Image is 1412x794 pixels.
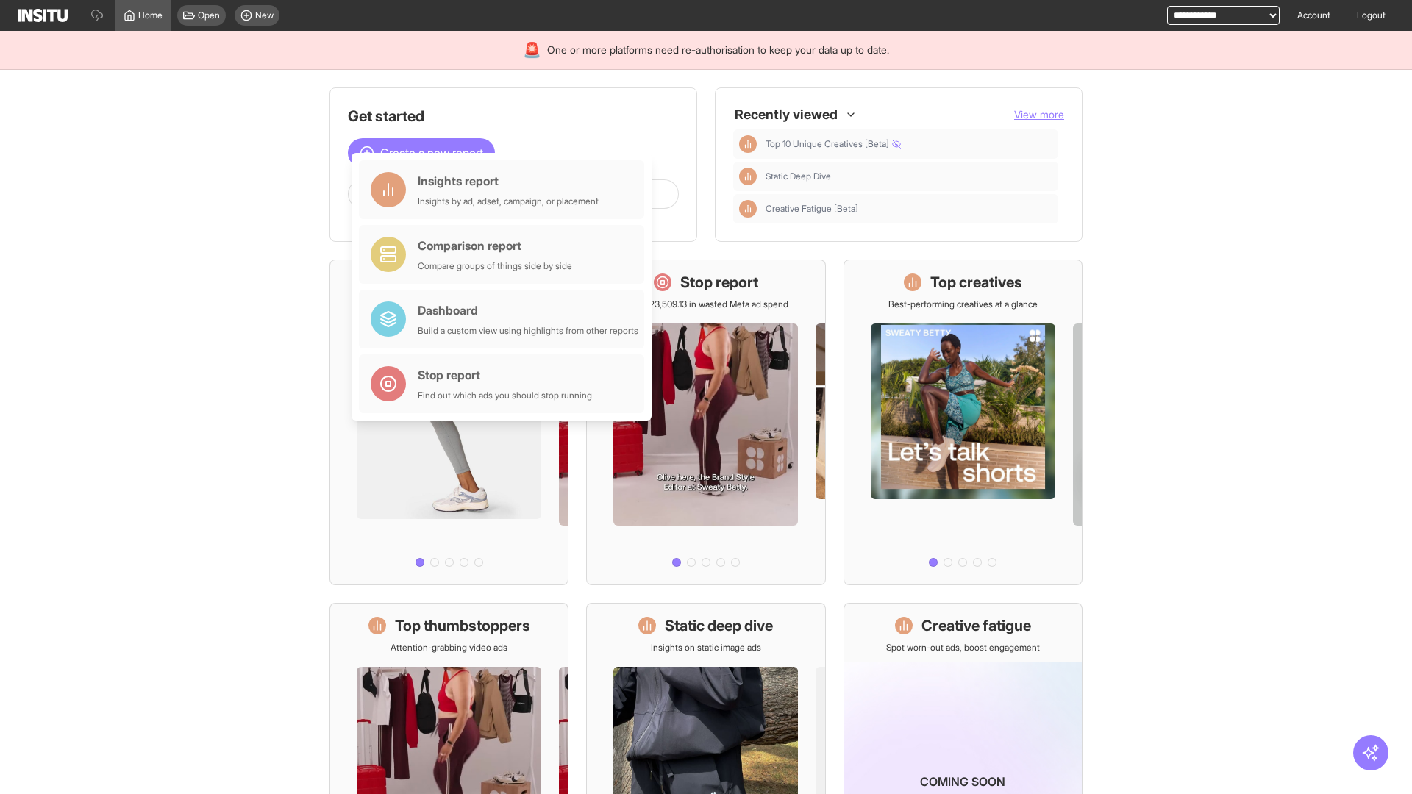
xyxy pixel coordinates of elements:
[739,135,757,153] div: Insights
[888,298,1038,310] p: Best-performing creatives at a glance
[651,642,761,654] p: Insights on static image ads
[138,10,163,21] span: Home
[418,260,572,272] div: Compare groups of things side by side
[766,203,858,215] span: Creative Fatigue [Beta]
[547,43,889,57] span: One or more platforms need re-authorisation to keep your data up to date.
[418,390,592,401] div: Find out which ads you should stop running
[680,272,758,293] h1: Stop report
[623,298,788,310] p: Save £23,509.13 in wasted Meta ad spend
[418,325,638,337] div: Build a custom view using highlights from other reports
[418,366,592,384] div: Stop report
[348,138,495,168] button: Create a new report
[739,168,757,185] div: Insights
[766,171,1052,182] span: Static Deep Dive
[766,203,1052,215] span: Creative Fatigue [Beta]
[391,642,507,654] p: Attention-grabbing video ads
[665,615,773,636] h1: Static deep dive
[329,260,568,585] a: What's live nowSee all active ads instantly
[1014,107,1064,122] button: View more
[348,106,679,126] h1: Get started
[766,138,901,150] span: Top 10 Unique Creatives [Beta]
[395,615,530,636] h1: Top thumbstoppers
[418,172,599,190] div: Insights report
[418,237,572,254] div: Comparison report
[198,10,220,21] span: Open
[418,301,638,319] div: Dashboard
[418,196,599,207] div: Insights by ad, adset, campaign, or placement
[18,9,68,22] img: Logo
[523,40,541,60] div: 🚨
[930,272,1022,293] h1: Top creatives
[380,144,483,162] span: Create a new report
[766,171,831,182] span: Static Deep Dive
[766,138,1052,150] span: Top 10 Unique Creatives [Beta]
[255,10,274,21] span: New
[586,260,825,585] a: Stop reportSave £23,509.13 in wasted Meta ad spend
[1014,108,1064,121] span: View more
[844,260,1083,585] a: Top creativesBest-performing creatives at a glance
[739,200,757,218] div: Insights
